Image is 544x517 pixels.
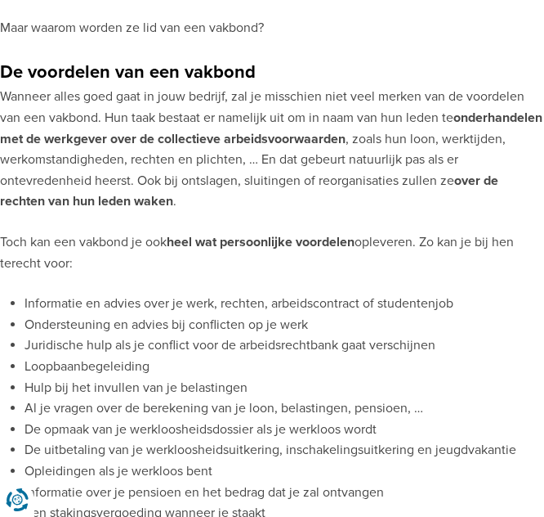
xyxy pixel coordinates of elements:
[25,315,544,336] li: Ondersteuning en advies bij conflicten op je werk
[25,335,544,357] li: Juridische hulp als je conflict voor de arbeidsrechtbank gaat verschijnen
[25,398,544,420] li: Al je vragen over de berekening van je loon, belastingen, pensioen, …
[25,483,544,504] li: Informatie over je pensioen en het bedrag dat je zal ontvangen
[167,234,354,250] strong: heel wat persoonlijke voordelen
[25,440,544,461] li: De uitbetaling van je werkloosheidsuitkering, inschakelingsuitkering en jeugdvakantie
[25,420,544,441] li: De opmaak van je werkloosheidsdossier als je werkloos wordt
[25,357,544,378] li: Loopbaanbegeleiding
[25,294,544,315] li: Informatie en advies over je werk, rechten, arbeidscontract of studentenjob
[25,461,544,483] li: Opleidingen als je werkloos bent
[25,378,544,399] li: Hulp bij het invullen van je belastingen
